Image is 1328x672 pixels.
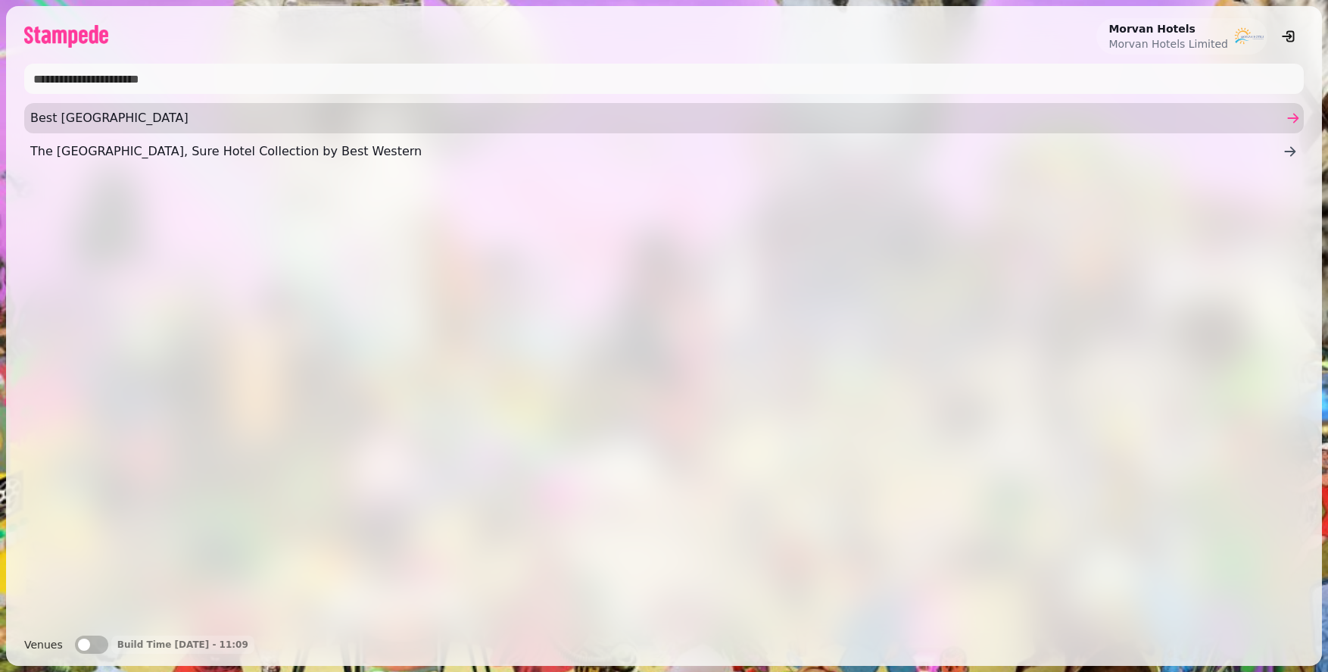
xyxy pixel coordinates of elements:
[30,142,1283,161] span: The [GEOGRAPHIC_DATA], Sure Hotel Collection by Best Western
[117,639,248,651] p: Build Time [DATE] - 11:09
[1234,21,1264,52] img: aHR0cHM6Ly93d3cuZ3JhdmF0YXIuY29tL2F2YXRhci9mNDU3NWJkMDI3YjZjYTYxYzMzYzZmNGM4YjU3NGI5NT9zPTE1MCZkP...
[30,109,1283,127] span: Best [GEOGRAPHIC_DATA]
[1108,21,1228,36] h2: Morvan Hotels
[1273,21,1304,52] button: logout
[24,25,108,48] img: logo
[24,136,1304,167] a: The [GEOGRAPHIC_DATA], Sure Hotel Collection by Best Western
[24,103,1304,133] a: Best [GEOGRAPHIC_DATA]
[1108,36,1228,52] p: Morvan Hotels Limited
[24,636,63,654] label: Venues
